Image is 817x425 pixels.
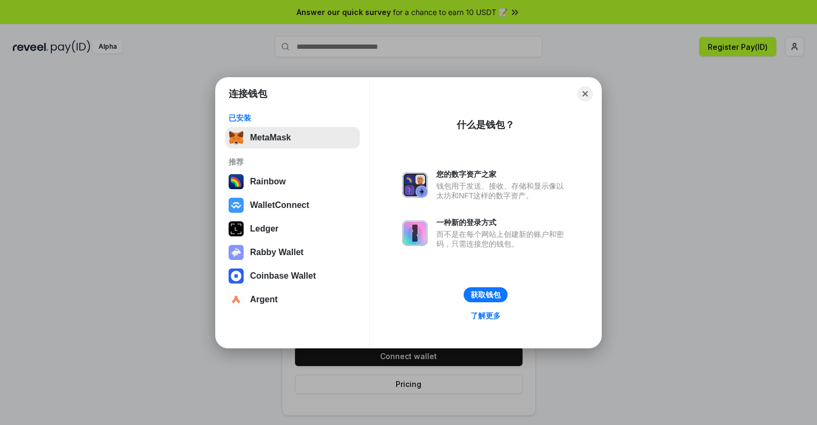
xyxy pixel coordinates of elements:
div: Ledger [250,224,278,234]
div: 一种新的登录方式 [436,218,569,227]
img: svg+xml,%3Csvg%20width%3D%22120%22%20height%3D%22120%22%20viewBox%3D%220%200%20120%20120%22%20fil... [229,174,244,189]
img: svg+xml,%3Csvg%20xmlns%3D%22http%3A%2F%2Fwww.w3.org%2F2000%2Fsvg%22%20fill%3D%22none%22%20viewBox... [402,172,428,198]
button: Close [578,86,593,101]
div: 钱包用于发送、接收、存储和显示像以太坊和NFT这样的数字资产。 [436,181,569,200]
button: Argent [225,289,360,310]
div: 什么是钱包？ [457,118,515,131]
img: svg+xml,%3Csvg%20fill%3D%22none%22%20height%3D%2233%22%20viewBox%3D%220%200%2035%2033%22%20width%... [229,130,244,145]
div: Coinbase Wallet [250,271,316,281]
button: Rainbow [225,171,360,192]
div: 获取钱包 [471,290,501,300]
div: Rainbow [250,177,286,187]
img: svg+xml,%3Csvg%20width%3D%2228%22%20height%3D%2228%22%20viewBox%3D%220%200%2028%2028%22%20fill%3D... [229,292,244,307]
button: Rabby Wallet [225,242,360,263]
button: Coinbase Wallet [225,265,360,287]
h1: 连接钱包 [229,87,267,100]
img: svg+xml,%3Csvg%20width%3D%2228%22%20height%3D%2228%22%20viewBox%3D%220%200%2028%2028%22%20fill%3D... [229,198,244,213]
img: svg+xml,%3Csvg%20width%3D%2228%22%20height%3D%2228%22%20viewBox%3D%220%200%2028%2028%22%20fill%3D... [229,269,244,284]
div: 了解更多 [471,311,501,320]
div: Argent [250,295,278,304]
button: MetaMask [225,127,360,148]
div: 已安装 [229,113,357,123]
div: WalletConnect [250,200,309,210]
img: svg+xml,%3Csvg%20xmlns%3D%22http%3A%2F%2Fwww.w3.org%2F2000%2Fsvg%22%20fill%3D%22none%22%20viewBox... [402,220,428,246]
button: Ledger [225,218,360,240]
img: svg+xml,%3Csvg%20xmlns%3D%22http%3A%2F%2Fwww.w3.org%2F2000%2Fsvg%22%20fill%3D%22none%22%20viewBox... [229,245,244,260]
button: WalletConnect [225,195,360,216]
div: Rabby Wallet [250,248,304,257]
div: MetaMask [250,133,291,143]
a: 了解更多 [464,309,507,323]
button: 获取钱包 [464,287,508,302]
div: 推荐 [229,157,357,167]
img: svg+xml,%3Csvg%20xmlns%3D%22http%3A%2F%2Fwww.w3.org%2F2000%2Fsvg%22%20width%3D%2228%22%20height%3... [229,221,244,236]
div: 您的数字资产之家 [436,169,569,179]
div: 而不是在每个网站上创建新的账户和密码，只需连接您的钱包。 [436,229,569,249]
